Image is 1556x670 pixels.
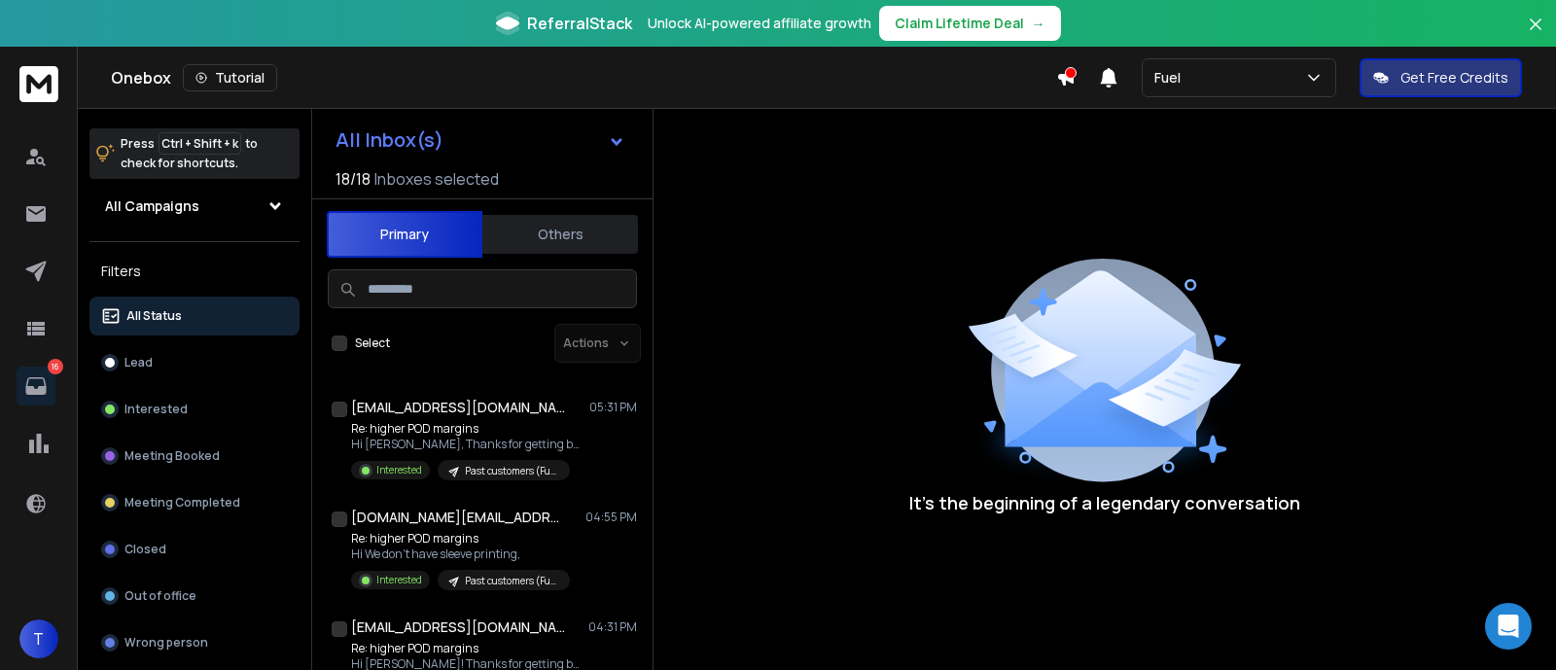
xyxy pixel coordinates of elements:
button: All Status [89,297,300,335]
p: Fuel [1154,68,1188,88]
button: Close banner [1523,12,1548,58]
button: Meeting Completed [89,483,300,522]
p: Wrong person [124,635,208,651]
p: Past customers (Fuel) [465,574,558,588]
h1: All Inbox(s) [336,130,443,150]
p: Unlock AI-powered affiliate growth [648,14,871,33]
p: Re: higher POD margins [351,641,584,656]
h1: [EMAIL_ADDRESS][DOMAIN_NAME] [351,398,565,417]
h3: Filters [89,258,300,285]
p: Hi We don’t have sleeve printing, [351,547,570,562]
p: Re: higher POD margins [351,531,570,547]
p: Past customers (Fuel) [465,464,558,478]
label: Select [355,335,390,351]
button: Tutorial [183,64,277,91]
p: Interested [376,573,422,587]
p: 05:31 PM [589,400,637,415]
h1: [EMAIL_ADDRESS][DOMAIN_NAME] [351,617,565,637]
p: All Status [126,308,182,324]
button: Wrong person [89,623,300,662]
p: Interested [124,402,188,417]
h1: [DOMAIN_NAME][EMAIL_ADDRESS][DOMAIN_NAME] [351,508,565,527]
p: Hi [PERSON_NAME], Thanks for getting back [351,437,584,452]
span: ReferralStack [527,12,632,35]
p: Lead [124,355,153,370]
button: All Campaigns [89,187,300,226]
a: 16 [17,367,55,406]
button: Meeting Booked [89,437,300,476]
p: Re: higher POD margins [351,421,584,437]
button: Primary [327,211,482,258]
span: Ctrl + Shift + k [159,132,241,155]
button: Others [482,213,638,256]
button: Lead [89,343,300,382]
button: All Inbox(s) [320,121,641,159]
p: Closed [124,542,166,557]
button: Get Free Credits [1360,58,1522,97]
button: T [19,619,58,658]
p: Interested [376,463,422,477]
span: 18 / 18 [336,167,371,191]
p: 16 [48,359,63,374]
p: 04:31 PM [588,619,637,635]
p: Meeting Booked [124,448,220,464]
button: Out of office [89,577,300,616]
p: Out of office [124,588,196,604]
button: Closed [89,530,300,569]
p: 04:55 PM [585,510,637,525]
p: Press to check for shortcuts. [121,134,258,173]
button: Claim Lifetime Deal→ [879,6,1061,41]
h1: All Campaigns [105,196,199,216]
div: Onebox [111,64,1056,91]
span: → [1032,14,1045,33]
p: Get Free Credits [1400,68,1508,88]
h3: Inboxes selected [374,167,499,191]
p: Meeting Completed [124,495,240,511]
p: It’s the beginning of a legendary conversation [909,489,1300,516]
div: Open Intercom Messenger [1485,603,1532,650]
button: Interested [89,390,300,429]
